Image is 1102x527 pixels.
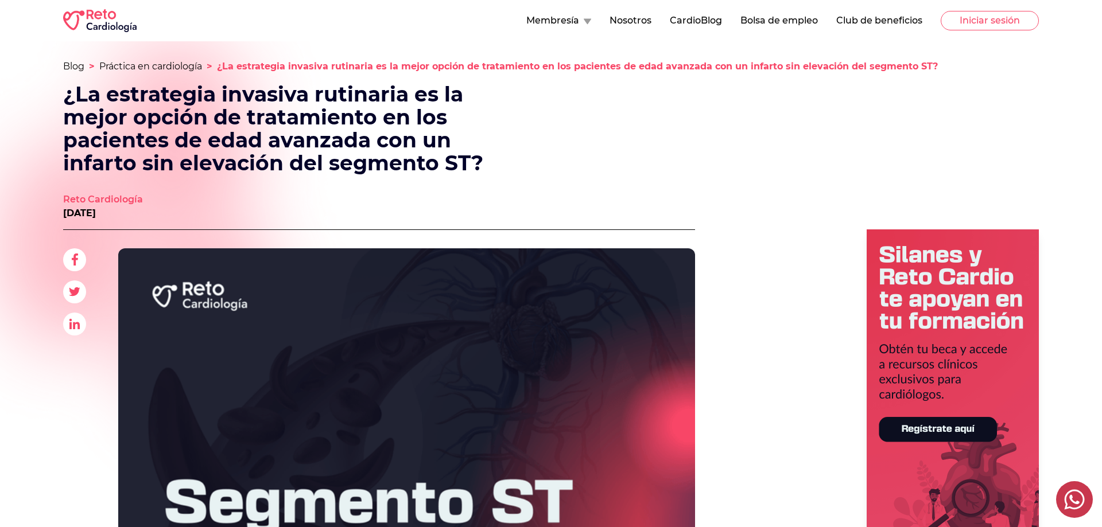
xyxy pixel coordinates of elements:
[63,193,143,206] a: Reto Cardiología
[207,61,212,72] span: >
[63,83,504,174] h1: ¿La estrategia invasiva rutinaria es la mejor opción de tratamiento en los pacientes de edad avan...
[670,14,722,28] button: CardioBlog
[836,14,922,28] button: Club de beneficios
[63,206,143,220] p: [DATE]
[610,14,651,28] button: Nosotros
[217,61,938,72] span: ¿La estrategia invasiva rutinaria es la mejor opción de tratamiento en los pacientes de edad avan...
[63,9,137,32] img: RETO Cardio Logo
[941,11,1039,30] button: Iniciar sesión
[99,61,202,72] a: Práctica en cardiología
[740,14,818,28] button: Bolsa de empleo
[63,61,84,72] a: Blog
[89,61,95,72] span: >
[526,14,591,28] button: Membresía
